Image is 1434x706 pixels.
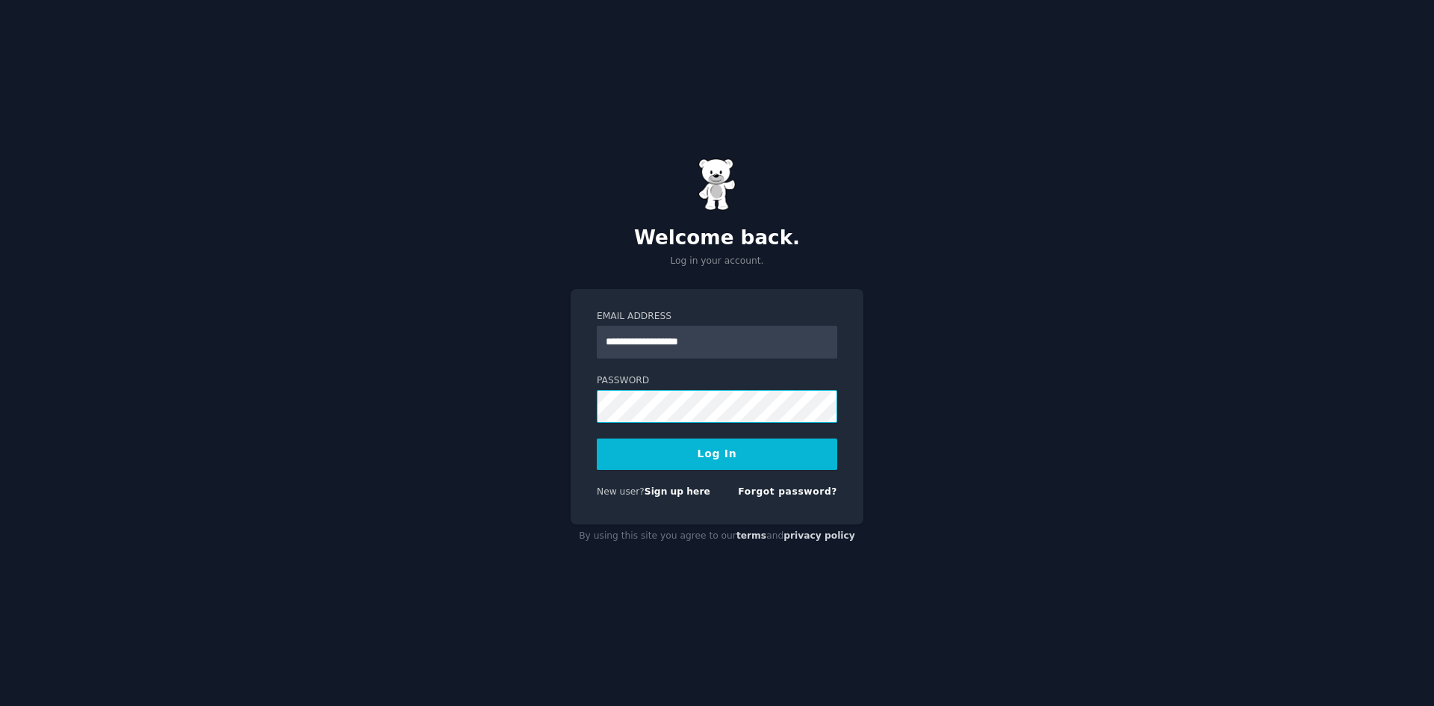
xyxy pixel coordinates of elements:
[736,530,766,541] a: terms
[645,486,710,497] a: Sign up here
[571,226,863,250] h2: Welcome back.
[738,486,837,497] a: Forgot password?
[597,486,645,497] span: New user?
[597,439,837,470] button: Log In
[597,310,837,323] label: Email Address
[698,158,736,211] img: Gummy Bear
[571,524,863,548] div: By using this site you agree to our and
[783,530,855,541] a: privacy policy
[597,374,837,388] label: Password
[571,255,863,268] p: Log in your account.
